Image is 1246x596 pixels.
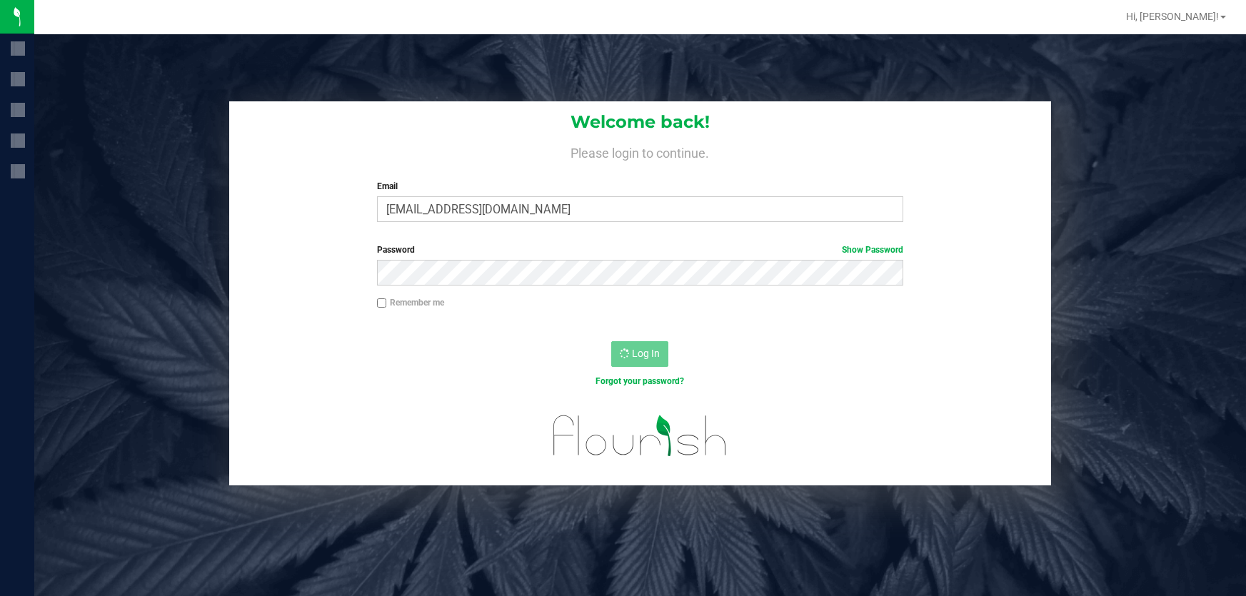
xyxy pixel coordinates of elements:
a: Show Password [842,245,903,255]
h1: Welcome back! [229,113,1051,131]
img: flourish_logo.svg [538,403,743,469]
label: Remember me [377,296,444,309]
label: Email [377,180,904,193]
span: Hi, [PERSON_NAME]! [1126,11,1219,22]
span: Log In [632,348,660,359]
button: Log In [611,341,668,367]
h4: Please login to continue. [229,143,1051,160]
a: Forgot your password? [596,376,684,386]
input: Remember me [377,298,387,308]
span: Password [377,245,415,255]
